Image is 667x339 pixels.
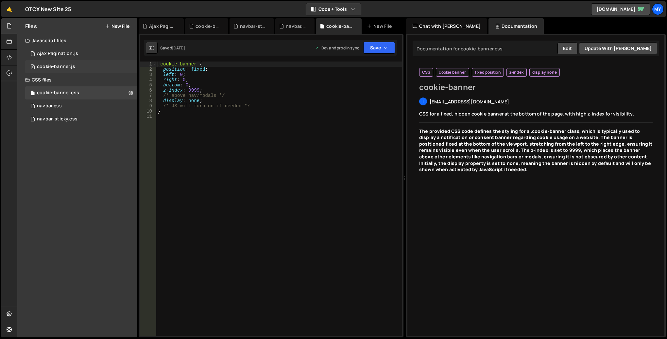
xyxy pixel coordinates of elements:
[37,64,75,70] div: cookie-banner.js
[557,43,577,54] button: Edit
[37,90,79,96] div: cookie-banner.css
[140,98,156,103] div: 8
[406,18,487,34] div: Chat with [PERSON_NAME]
[419,111,634,117] span: CSS for a fixed, hidden cookie banner at the bottom of the page, with high z-index for visibility.
[488,18,544,34] div: Documentation
[25,60,137,73] div: 16688/47218.js
[140,82,156,88] div: 5
[591,3,650,15] a: [DOMAIN_NAME]
[286,23,307,29] div: navbar.css
[196,23,220,29] div: cookie-banner.js
[17,34,137,47] div: Javascript files
[419,82,653,92] h2: cookie-banner
[160,45,185,51] div: Saved
[430,98,509,105] span: [EMAIL_ADDRESS][DOMAIN_NAME]
[140,93,156,98] div: 7
[31,65,35,70] span: 1
[149,23,176,29] div: Ajax Pagination.js
[240,23,266,29] div: navbar-sticky.css
[509,70,524,75] span: z-index
[25,47,137,60] div: 16688/47021.js
[37,103,62,109] div: navbar.css
[532,70,557,75] span: display none
[652,3,664,15] a: My
[25,113,137,126] div: 16688/46718.css
[17,73,137,86] div: CSS files
[315,45,359,51] div: Dev and prod in sync
[172,45,185,51] div: [DATE]
[140,109,156,114] div: 10
[140,77,156,82] div: 4
[37,51,78,57] div: Ajax Pagination.js
[306,3,361,15] button: Code + Tools
[140,72,156,77] div: 3
[140,103,156,109] div: 9
[439,70,466,75] span: cookie banner
[37,116,77,122] div: navbar-sticky.css
[140,67,156,72] div: 2
[579,43,657,54] button: Update with [PERSON_NAME]
[419,128,652,173] strong: The provided CSS code defines the styling for a .cookie-banner class, which is typically used to ...
[140,88,156,93] div: 6
[25,99,137,113] div: 16688/46716.css
[326,23,354,29] div: cookie-banner.css
[422,70,430,75] span: CSS
[1,1,17,17] a: 🤙
[422,99,423,104] span: i
[140,114,156,119] div: 11
[363,42,395,54] button: Save
[140,62,156,67] div: 1
[367,23,394,29] div: New File
[475,70,501,75] span: fixed position
[25,23,37,30] h2: Files
[105,24,129,29] button: New File
[415,45,503,52] div: Documentation for cookie-banner.css
[25,5,71,13] div: OTCX New Site 25
[25,86,137,99] div: 16688/47217.css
